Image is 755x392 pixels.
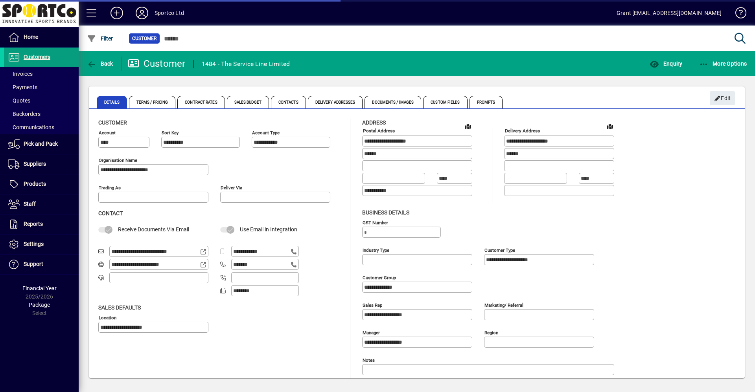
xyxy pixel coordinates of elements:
[99,130,116,136] mat-label: Account
[98,304,141,311] span: Sales defaults
[24,181,46,187] span: Products
[4,174,79,194] a: Products
[4,94,79,107] a: Quotes
[8,124,54,130] span: Communications
[29,302,50,308] span: Package
[362,209,409,216] span: Business details
[363,302,382,308] mat-label: Sales rep
[8,111,41,117] span: Backorders
[8,71,33,77] span: Invoices
[470,96,503,108] span: Prompts
[648,57,684,71] button: Enquiry
[729,2,745,27] a: Knowledge Base
[22,285,57,291] span: Financial Year
[155,7,184,19] div: Sportco Ltd
[363,330,380,335] mat-label: Manager
[4,121,79,134] a: Communications
[650,60,682,67] span: Enquiry
[104,6,129,20] button: Add
[24,54,50,60] span: Customers
[24,261,43,267] span: Support
[4,107,79,121] a: Backorders
[4,154,79,174] a: Suppliers
[24,161,46,167] span: Suppliers
[221,185,242,191] mat-label: Deliver via
[240,226,297,233] span: Use Email in Integration
[24,241,44,247] span: Settings
[484,247,515,253] mat-label: Customer type
[97,96,127,108] span: Details
[85,57,115,71] button: Back
[362,119,386,126] span: Address
[24,221,43,227] span: Reports
[484,302,523,308] mat-label: Marketing/ Referral
[462,120,474,132] a: View on map
[4,81,79,94] a: Payments
[129,96,176,108] span: Terms / Pricing
[87,35,113,42] span: Filter
[99,315,116,320] mat-label: Location
[8,84,37,90] span: Payments
[4,67,79,81] a: Invoices
[24,201,36,207] span: Staff
[484,330,498,335] mat-label: Region
[363,275,396,280] mat-label: Customer group
[308,96,363,108] span: Delivery Addresses
[365,96,421,108] span: Documents / Images
[710,91,735,105] button: Edit
[617,7,722,19] div: Grant [EMAIL_ADDRESS][DOMAIN_NAME]
[87,60,113,67] span: Back
[118,226,189,233] span: Receive Documents Via Email
[4,134,79,154] a: Pick and Pack
[24,141,58,147] span: Pick and Pack
[252,130,280,136] mat-label: Account Type
[363,247,389,253] mat-label: Industry type
[4,255,79,274] a: Support
[4,214,79,234] a: Reports
[227,96,269,108] span: Sales Budget
[132,35,157,42] span: Customer
[699,60,747,67] span: More Options
[79,57,122,71] app-page-header-button: Back
[162,130,179,136] mat-label: Sort key
[99,158,137,163] mat-label: Organisation name
[99,185,121,191] mat-label: Trading as
[85,31,115,46] button: Filter
[202,58,290,70] div: 1484 - The Service Line Limited
[128,57,186,70] div: Customer
[4,27,79,47] a: Home
[4,194,79,214] a: Staff
[8,97,30,104] span: Quotes
[714,92,731,105] span: Edit
[98,119,127,126] span: Customer
[98,210,123,216] span: Contact
[363,357,375,363] mat-label: Notes
[697,57,749,71] button: More Options
[4,234,79,254] a: Settings
[177,96,225,108] span: Contract Rates
[271,96,306,108] span: Contacts
[363,220,388,225] mat-label: GST Number
[24,34,38,40] span: Home
[129,6,155,20] button: Profile
[604,120,616,132] a: View on map
[423,96,467,108] span: Custom Fields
